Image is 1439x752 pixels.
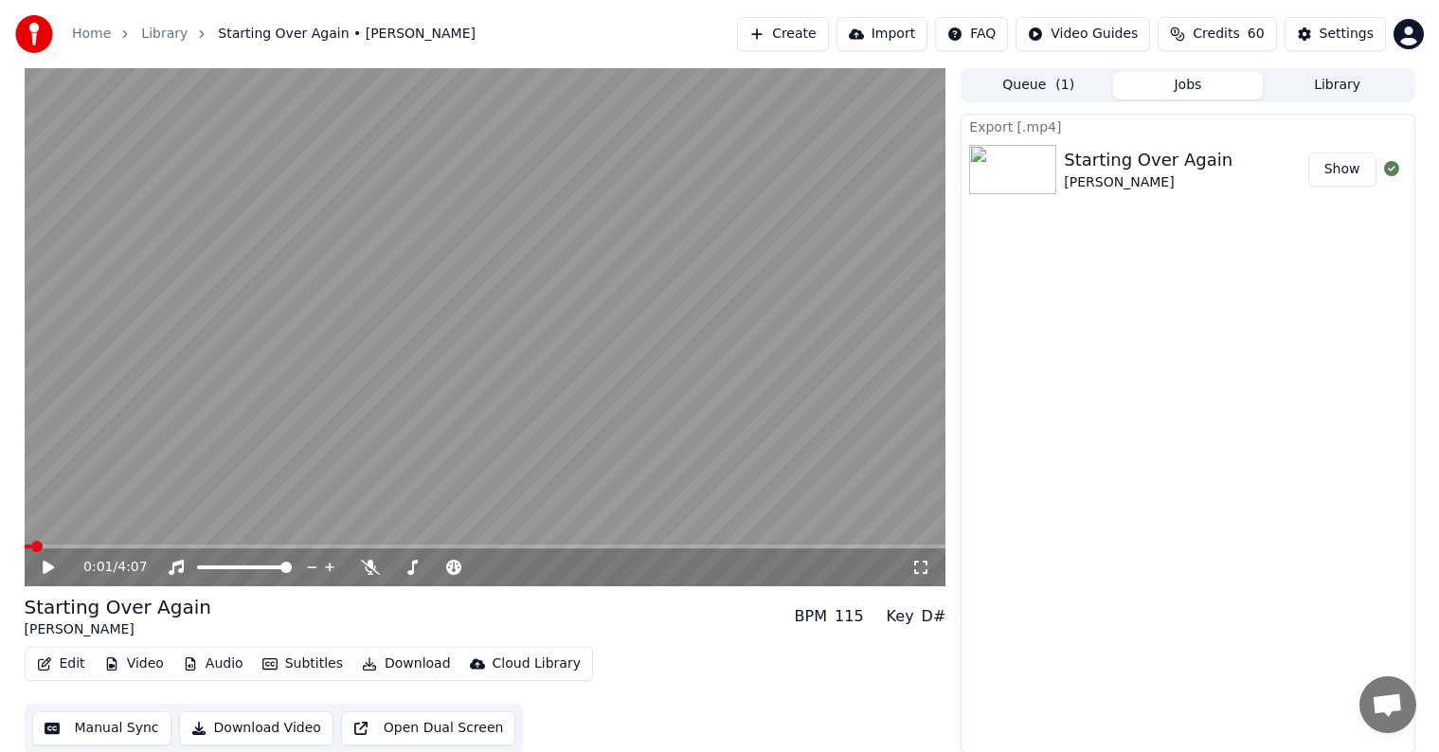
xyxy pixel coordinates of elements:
span: Starting Over Again • [PERSON_NAME] [218,25,476,44]
button: Jobs [1113,72,1263,99]
button: Audio [175,651,251,677]
button: Create [737,17,829,51]
span: 60 [1248,25,1265,44]
span: 4:07 [117,558,147,577]
div: Settings [1320,25,1374,44]
button: Show [1308,152,1376,187]
div: D# [922,605,946,628]
button: Video Guides [1016,17,1150,51]
button: Settings [1285,17,1386,51]
button: Library [1263,72,1412,99]
div: Starting Over Again [25,594,211,620]
button: Import [836,17,927,51]
button: Download [354,651,459,677]
div: BPM [795,605,827,628]
div: Open chat [1359,676,1416,733]
button: Manual Sync [32,711,171,745]
nav: breadcrumb [72,25,476,44]
div: Key [887,605,914,628]
button: Edit [29,651,93,677]
a: Home [72,25,111,44]
div: / [83,558,129,577]
button: Download Video [179,711,333,745]
button: Credits60 [1158,17,1276,51]
span: Credits [1193,25,1239,44]
div: Starting Over Again [1064,147,1232,173]
div: 115 [835,605,864,628]
img: youka [15,15,53,53]
button: Video [97,651,171,677]
button: Queue [963,72,1113,99]
div: Cloud Library [493,654,581,673]
button: Subtitles [255,651,351,677]
span: 0:01 [83,558,113,577]
div: [PERSON_NAME] [1064,173,1232,192]
button: FAQ [935,17,1008,51]
div: Export [.mp4] [962,115,1413,137]
div: [PERSON_NAME] [25,620,211,639]
a: Library [141,25,188,44]
button: Open Dual Screen [341,711,516,745]
span: ( 1 ) [1055,76,1074,95]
